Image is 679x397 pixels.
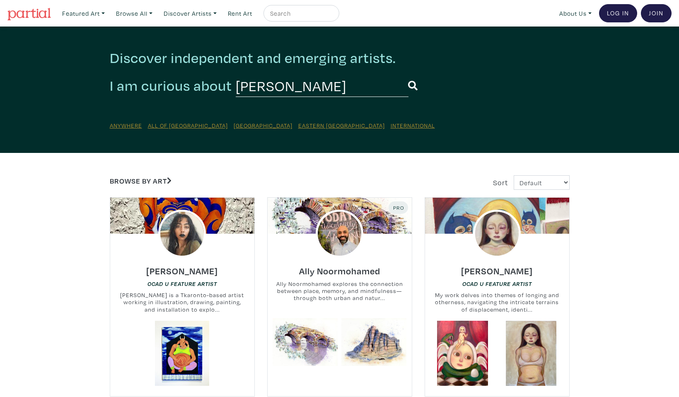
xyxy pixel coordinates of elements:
a: OCAD U Feature Artist [147,280,217,288]
span: Pro [392,204,404,211]
em: OCAD U Feature Artist [147,281,217,287]
a: [GEOGRAPHIC_DATA] [234,121,292,129]
em: OCAD U Feature Artist [462,281,532,287]
a: About Us [556,5,595,22]
img: phpThumb.php [316,210,364,258]
a: Discover Artists [160,5,220,22]
h6: Ally Noormohamed [299,265,380,276]
h6: [PERSON_NAME] [461,265,533,276]
a: OCAD U Feature Artist [462,280,532,288]
a: Rent Art [224,5,256,22]
a: Ally Noormohamed [299,263,380,273]
small: [PERSON_NAME] is a Tkaronto-based artist working in illustration, drawing, painting, and installa... [110,291,254,313]
a: Eastern [GEOGRAPHIC_DATA] [298,121,385,129]
a: Anywhere [110,121,142,129]
img: phpThumb.php [473,210,521,258]
small: Ally Noormohamed explores the connection between place, memory, and mindfulness—through both urba... [268,280,412,302]
a: [PERSON_NAME] [461,263,533,273]
h2: I am curious about [110,77,232,95]
img: phpThumb.php [158,210,206,258]
a: Join [641,4,672,22]
a: Featured Art [58,5,109,22]
a: Log In [599,4,637,22]
a: International [391,121,435,129]
input: Search [269,8,331,19]
h6: [PERSON_NAME] [146,265,218,276]
a: All of [GEOGRAPHIC_DATA] [148,121,228,129]
a: [PERSON_NAME] [146,263,218,273]
a: Browse by Art [110,176,172,186]
a: Browse All [112,5,156,22]
span: Sort [493,178,508,187]
small: My work delves into themes of longing and otherness, navigating the intricate terrains of displac... [425,291,569,313]
h2: Discover independent and emerging artists. [110,49,570,67]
